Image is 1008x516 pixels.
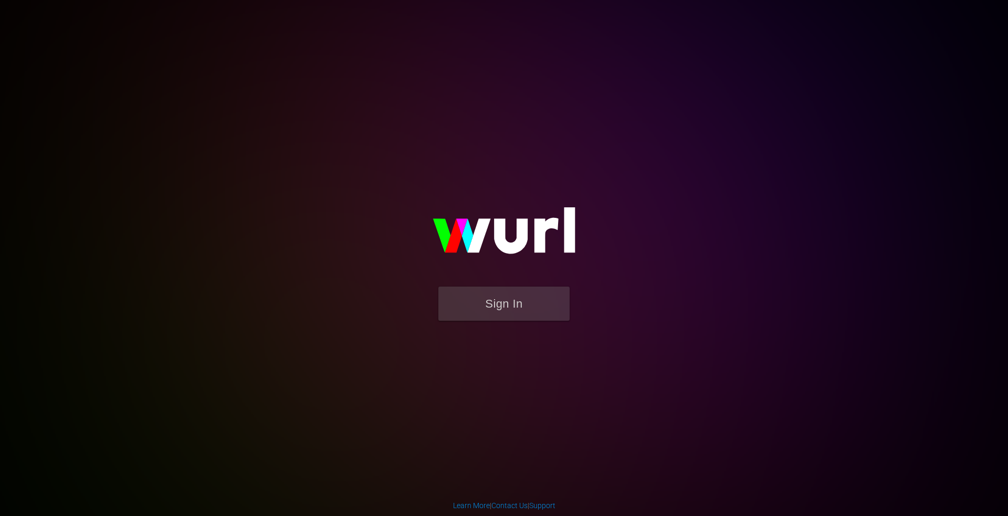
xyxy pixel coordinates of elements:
a: Support [529,501,555,510]
button: Sign In [438,287,570,321]
a: Contact Us [491,501,528,510]
div: | | [453,500,555,511]
img: wurl-logo-on-black-223613ac3d8ba8fe6dc639794a292ebdb59501304c7dfd60c99c58986ef67473.svg [399,185,609,287]
a: Learn More [453,501,490,510]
